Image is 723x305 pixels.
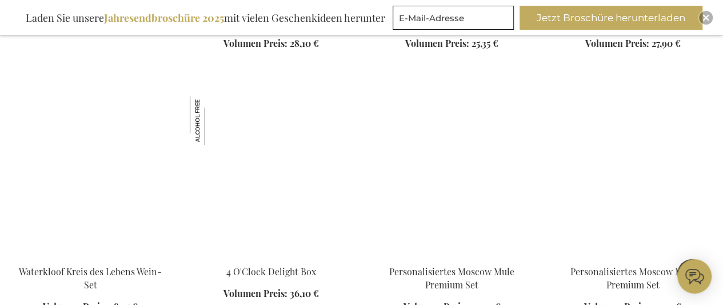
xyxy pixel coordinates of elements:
a: Volumen Preis: 25,35 € [405,37,498,50]
img: Close [702,14,709,21]
img: Gepersonaliseerde Moscow Mule Premium Set [552,96,714,256]
span: 28,10 € [290,37,319,49]
a: Waterkloof Circle Of Life Wijn Set [9,251,171,262]
a: Waterkloof Kreis des Lebens Wein-Set [19,266,162,291]
span: 36,10 € [290,287,319,299]
div: Laden Sie unsere mit vielen Geschenkideen herunter [21,6,390,30]
button: Jetzt Broschüre herunterladen [520,6,702,30]
iframe: belco-activator-frame [677,259,712,294]
img: Waterkloof Circle Of Life Wijn Set [9,96,171,256]
span: Volumen Preis: [223,37,287,49]
a: Volumen Preis: 28,10 € [223,37,319,50]
img: Gepersonaliseerde Moscow Mule Premium Set [371,96,533,256]
a: Gepersonaliseerde Moscow Mule Premium Set [552,251,714,262]
div: Close [699,11,713,25]
a: Personalisiertes Moscow Mule Premium Set [570,266,695,291]
a: Gimber personeelsgeschenk 4 O'Clock Delight Box [190,251,352,262]
span: 25,35 € [472,37,498,49]
img: 4 O'Clock Delight Box [190,96,238,145]
a: Personalisiertes Moscow Mule Premium Set [389,266,514,291]
img: Gimber personeelsgeschenk [190,96,352,256]
a: Gepersonaliseerde Moscow Mule Premium Set [371,251,533,262]
form: marketing offers and promotions [393,6,517,33]
a: Volumen Preis: 36,10 € [223,287,319,300]
span: 27,90 € [651,37,680,49]
span: Volumen Preis: [405,37,469,49]
a: Volumen Preis: 27,90 € [585,37,680,50]
a: 4 O'Clock Delight Box [226,266,316,278]
input: E-Mail-Adresse [393,6,514,30]
b: Jahresendbroschüre 2025 [104,11,224,25]
span: Volumen Preis: [585,37,649,49]
span: Volumen Preis: [223,287,287,299]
